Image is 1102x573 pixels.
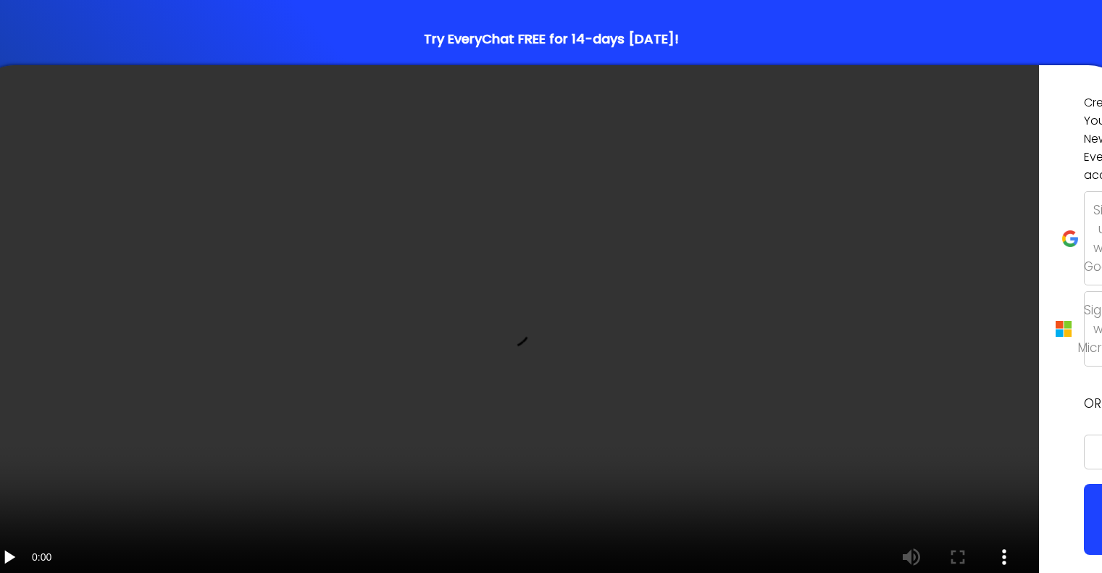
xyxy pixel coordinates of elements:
[7,29,1095,49] h5: Try EveryChat FREE for 14-days [DATE]!
[1056,321,1072,337] img: microsoft-logo.png
[1062,230,1078,246] img: google-g.png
